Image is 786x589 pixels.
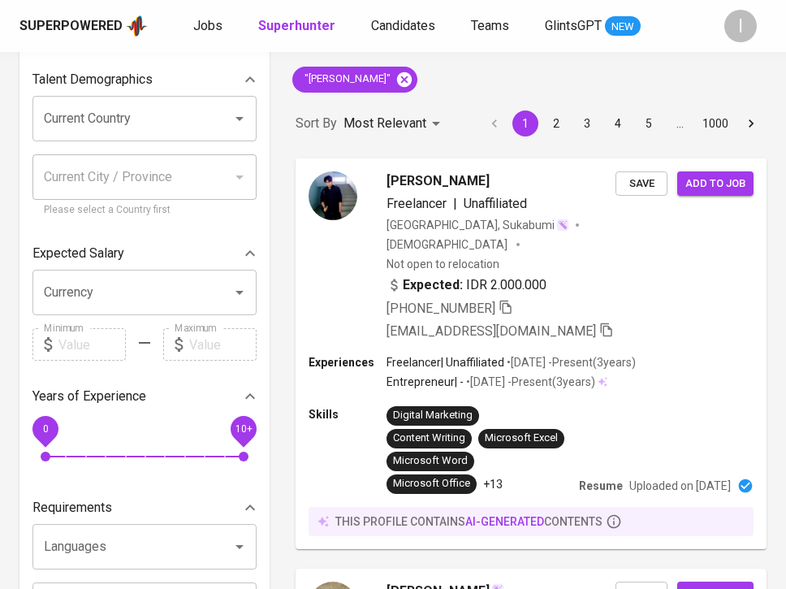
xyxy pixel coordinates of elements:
[667,115,693,132] div: …
[193,18,222,33] span: Jobs
[629,478,731,494] p: Uploaded on [DATE]
[453,194,457,214] span: |
[42,423,48,435] span: 0
[605,110,631,136] button: Go to page 4
[371,16,438,37] a: Candidates
[19,17,123,36] div: Superpowered
[504,354,636,370] p: • [DATE] - Present ( 3 years )
[556,219,569,232] img: magic_wand.svg
[615,171,667,197] button: Save
[464,374,595,390] p: • [DATE] - Present ( 3 years )
[579,478,623,494] p: Resume
[32,492,257,524] div: Requirements
[343,114,426,133] p: Most Relevant
[292,67,417,93] div: "[PERSON_NAME]"
[387,236,510,253] span: [DEMOGRAPHIC_DATA]
[479,110,767,136] nav: pagination navigation
[393,476,470,492] div: Microsoft Office
[465,515,544,528] span: AI-generated
[235,423,252,435] span: 10+
[512,110,538,136] button: page 1
[738,110,764,136] button: Go to next page
[32,63,257,96] div: Talent Demographics
[387,323,596,339] span: [EMAIL_ADDRESS][DOMAIN_NAME]
[309,406,387,422] p: Skills
[483,476,503,492] p: +13
[258,18,335,33] b: Superhunter
[228,535,251,558] button: Open
[403,275,463,295] b: Expected:
[296,158,767,549] a: [PERSON_NAME]Freelancer|Unaffiliated[GEOGRAPHIC_DATA], Sukabumi[DEMOGRAPHIC_DATA] Not open to rel...
[19,14,148,38] a: Superpoweredapp logo
[32,380,257,413] div: Years of Experience
[393,431,465,446] div: Content Writing
[636,110,662,136] button: Go to page 5
[677,171,754,197] button: Add to job
[309,171,357,220] img: 77fc0e80ceafcd41349c690df966d089.jpg
[296,114,337,133] p: Sort By
[697,110,733,136] button: Go to page 1000
[193,16,226,37] a: Jobs
[543,110,569,136] button: Go to page 2
[343,109,446,139] div: Most Relevant
[393,408,473,423] div: Digital Marketing
[32,387,146,406] p: Years of Experience
[685,175,745,193] span: Add to job
[258,16,339,37] a: Superhunter
[464,196,527,211] span: Unaffiliated
[32,237,257,270] div: Expected Salary
[228,281,251,304] button: Open
[309,354,387,370] p: Experiences
[371,18,435,33] span: Candidates
[545,16,641,37] a: GlintsGPT NEW
[471,18,509,33] span: Teams
[32,70,153,89] p: Talent Demographics
[485,431,558,446] div: Microsoft Excel
[189,328,257,361] input: Value
[387,171,490,191] span: [PERSON_NAME]
[32,244,124,263] p: Expected Salary
[292,71,400,87] span: "[PERSON_NAME]"
[724,10,757,42] div: I
[387,275,546,295] div: IDR 2.000.000
[387,374,464,390] p: Entrepreneur | -
[44,202,245,219] p: Please select a Country first
[471,16,512,37] a: Teams
[387,217,569,233] div: [GEOGRAPHIC_DATA], Sukabumi
[387,196,447,211] span: Freelancer
[32,498,112,518] p: Requirements
[545,18,602,33] span: GlintsGPT
[387,354,504,370] p: Freelancer | Unaffiliated
[126,14,148,38] img: app logo
[393,453,468,469] div: Microsoft Word
[605,19,641,35] span: NEW
[574,110,600,136] button: Go to page 3
[335,513,602,530] p: this profile contains contents
[228,107,251,130] button: Open
[387,256,499,272] p: Not open to relocation
[624,175,659,193] span: Save
[58,328,126,361] input: Value
[387,301,495,316] span: [PHONE_NUMBER]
